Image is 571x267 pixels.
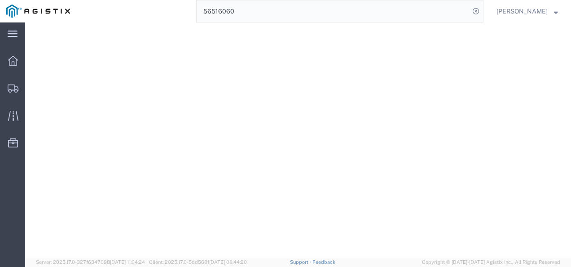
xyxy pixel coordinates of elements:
img: logo [6,4,70,18]
span: Client: 2025.17.0-5dd568f [149,259,247,265]
a: Feedback [312,259,335,265]
a: Support [290,259,312,265]
input: Search for shipment number, reference number [197,0,470,22]
span: [DATE] 08:44:20 [209,259,247,265]
span: Server: 2025.17.0-327f6347098 [36,259,145,265]
span: Nathan Seeley [496,6,548,16]
span: [DATE] 11:04:24 [110,259,145,265]
iframe: FS Legacy Container [25,22,571,258]
span: Copyright © [DATE]-[DATE] Agistix Inc., All Rights Reserved [422,258,560,266]
button: [PERSON_NAME] [496,6,558,17]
